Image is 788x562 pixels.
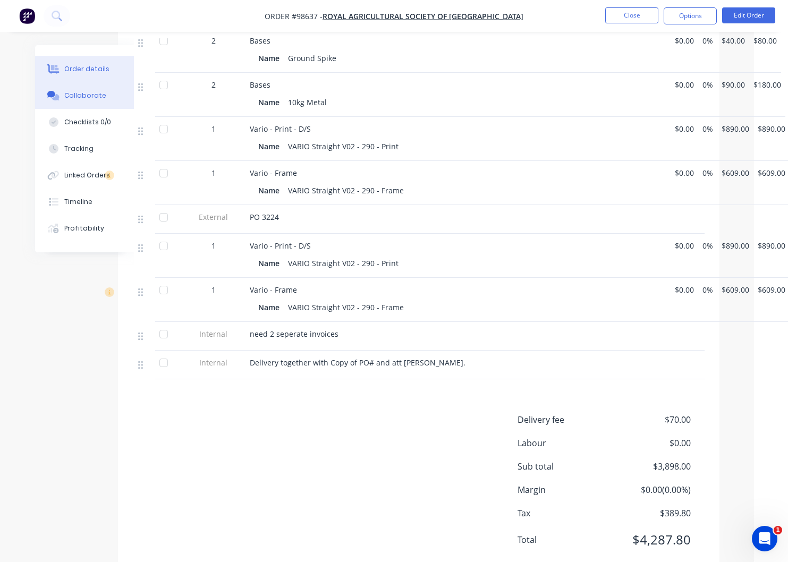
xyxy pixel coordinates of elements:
[211,123,216,134] span: 1
[250,168,297,178] span: Vario - Frame
[250,36,270,46] span: Bases
[35,215,136,242] button: Profitability
[612,437,690,449] span: $0.00
[258,50,284,66] div: Name
[250,212,279,222] span: PO 3224
[612,507,690,520] span: $389.80
[35,109,136,135] button: Checklists 0/0
[702,79,713,90] span: 0%
[722,240,749,251] span: $890.00
[758,284,785,295] span: $609.00
[758,240,785,251] span: $890.00
[753,79,781,90] span: $180.00
[323,11,523,21] a: Royal Agricultural Society of [GEOGRAPHIC_DATA]
[675,79,694,90] span: $0.00
[258,183,284,198] div: Name
[518,483,612,496] span: Margin
[64,197,92,207] div: Timeline
[752,526,777,551] iframe: Intercom live chat
[64,224,104,233] div: Profitability
[612,413,690,426] span: $70.00
[250,357,465,368] span: Delivery together with Copy of PO# and att [PERSON_NAME].
[35,135,136,162] button: Tracking
[211,240,216,251] span: 1
[675,284,694,295] span: $0.00
[675,35,694,46] span: $0.00
[518,460,612,473] span: Sub total
[702,35,713,46] span: 0%
[664,7,717,24] button: Options
[284,50,341,66] div: Ground Spike
[186,211,241,223] span: External
[753,35,777,46] span: $80.00
[702,240,713,251] span: 0%
[722,123,749,134] span: $890.00
[211,35,216,46] span: 2
[612,460,690,473] span: $3,898.00
[64,117,111,127] div: Checklists 0/0
[284,183,408,198] div: VARIO Straight V02 - 290 - Frame
[211,79,216,90] span: 2
[265,11,323,21] span: Order #98637 -
[284,95,331,110] div: 10kg Metal
[758,167,785,178] span: $609.00
[675,123,694,134] span: $0.00
[722,7,775,23] button: Edit Order
[258,300,284,315] div: Name
[35,82,136,109] button: Collaborate
[774,526,782,534] span: 1
[722,79,745,90] span: $90.00
[250,80,270,90] span: Bases
[518,437,612,449] span: Labour
[186,328,241,339] span: Internal
[518,413,612,426] span: Delivery fee
[702,167,713,178] span: 0%
[518,533,612,546] span: Total
[722,35,745,46] span: $40.00
[211,284,216,295] span: 1
[35,56,136,82] button: Order details
[19,8,35,24] img: Factory
[675,240,694,251] span: $0.00
[186,357,241,368] span: Internal
[35,189,136,215] button: Timeline
[758,123,785,134] span: $890.00
[250,329,338,339] span: need 2 seperate invoices
[518,507,612,520] span: Tax
[64,171,110,180] div: Linked Orders
[284,300,408,315] div: VARIO Straight V02 - 290 - Frame
[64,91,106,100] div: Collaborate
[64,144,94,154] div: Tracking
[612,483,690,496] span: $0.00 ( 0.00 %)
[702,284,713,295] span: 0%
[211,167,216,178] span: 1
[250,285,297,295] span: Vario - Frame
[258,256,284,271] div: Name
[612,530,690,549] span: $4,287.80
[258,139,284,154] div: Name
[64,64,109,74] div: Order details
[605,7,658,23] button: Close
[722,284,749,295] span: $609.00
[250,124,311,134] span: Vario - Print - D/S
[284,256,403,271] div: VARIO Straight V02 - 290 - Print
[250,241,311,251] span: Vario - Print - D/S
[35,162,136,189] button: Linked Orders
[722,167,749,178] span: $609.00
[702,123,713,134] span: 0%
[258,95,284,110] div: Name
[284,139,403,154] div: VARIO Straight V02 - 290 - Print
[675,167,694,178] span: $0.00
